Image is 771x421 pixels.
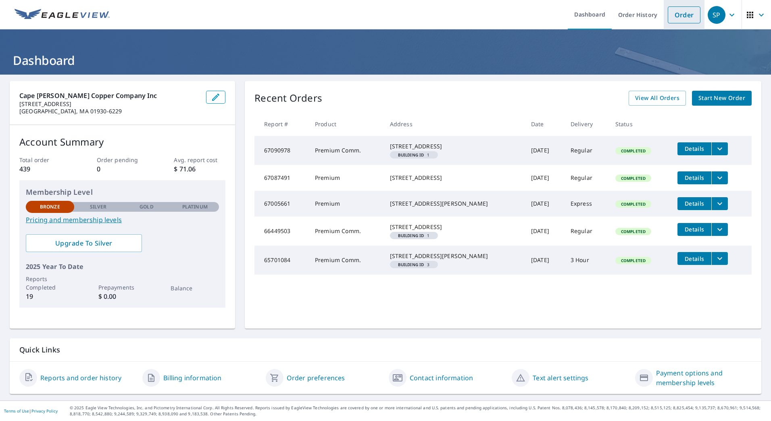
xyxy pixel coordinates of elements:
[525,191,564,217] td: [DATE]
[171,284,219,292] p: Balance
[682,200,706,207] span: Details
[383,112,525,136] th: Address
[31,408,58,414] a: Privacy Policy
[15,9,110,21] img: EV Logo
[174,164,225,174] p: $ 71.06
[616,258,650,263] span: Completed
[308,112,383,136] th: Product
[398,263,424,267] em: Building ID
[97,164,148,174] p: 0
[398,233,424,238] em: Building ID
[19,108,200,115] p: [GEOGRAPHIC_DATA], MA 01930-6229
[70,405,767,417] p: © 2025 Eagle View Technologies, Inc. and Pictometry International Corp. All Rights Reserved. Repo...
[19,135,225,149] p: Account Summary
[163,373,221,383] a: Billing information
[19,164,71,174] p: 439
[140,203,153,210] p: Gold
[308,191,383,217] td: Premium
[393,263,435,267] span: 3
[616,229,650,234] span: Completed
[4,408,29,414] a: Terms of Use
[97,156,148,164] p: Order pending
[682,174,706,181] span: Details
[26,292,74,301] p: 19
[32,239,135,248] span: Upgrade To Silver
[677,142,711,155] button: detailsBtn-67090978
[410,373,473,383] a: Contact information
[19,100,200,108] p: [STREET_ADDRESS]
[711,142,728,155] button: filesDropdownBtn-67090978
[656,368,752,388] a: Payment options and membership levels
[635,93,679,103] span: View All Orders
[682,255,706,263] span: Details
[26,262,219,271] p: 2025 Year To Date
[26,215,219,225] a: Pricing and membership levels
[308,136,383,165] td: Premium Comm.
[287,373,345,383] a: Order preferences
[677,197,711,210] button: detailsBtn-67005661
[390,200,518,208] div: [STREET_ADDRESS][PERSON_NAME]
[90,203,107,210] p: Silver
[393,153,435,157] span: 1
[609,112,671,136] th: Status
[629,91,686,106] a: View All Orders
[26,234,142,252] a: Upgrade To Silver
[182,203,208,210] p: Platinum
[525,217,564,246] td: [DATE]
[525,246,564,275] td: [DATE]
[26,275,74,292] p: Reports Completed
[254,246,308,275] td: 65701084
[40,373,121,383] a: Reports and order history
[692,91,752,106] a: Start New Order
[677,171,711,184] button: detailsBtn-67087491
[711,171,728,184] button: filesDropdownBtn-67087491
[254,136,308,165] td: 67090978
[40,203,60,210] p: Bronze
[254,112,308,136] th: Report #
[254,91,322,106] p: Recent Orders
[711,252,728,265] button: filesDropdownBtn-65701084
[254,217,308,246] td: 66449503
[398,153,424,157] em: Building ID
[564,217,609,246] td: Regular
[98,292,147,301] p: $ 0.00
[564,246,609,275] td: 3 Hour
[525,136,564,165] td: [DATE]
[19,91,200,100] p: Cape [PERSON_NAME] Copper Company Inc
[668,6,700,23] a: Order
[308,246,383,275] td: Premium Comm.
[682,225,706,233] span: Details
[390,223,518,231] div: [STREET_ADDRESS]
[4,408,58,413] p: |
[174,156,225,164] p: Avg. report cost
[26,187,219,198] p: Membership Level
[682,145,706,152] span: Details
[393,233,435,238] span: 1
[390,174,518,182] div: [STREET_ADDRESS]
[698,93,745,103] span: Start New Order
[98,283,147,292] p: Prepayments
[525,112,564,136] th: Date
[677,252,711,265] button: detailsBtn-65701084
[564,191,609,217] td: Express
[616,201,650,207] span: Completed
[254,165,308,191] td: 67087491
[390,252,518,260] div: [STREET_ADDRESS][PERSON_NAME]
[308,217,383,246] td: Premium Comm.
[19,345,752,355] p: Quick Links
[390,142,518,150] div: [STREET_ADDRESS]
[616,175,650,181] span: Completed
[711,197,728,210] button: filesDropdownBtn-67005661
[564,136,609,165] td: Regular
[677,223,711,236] button: detailsBtn-66449503
[254,191,308,217] td: 67005661
[308,165,383,191] td: Premium
[533,373,588,383] a: Text alert settings
[525,165,564,191] td: [DATE]
[711,223,728,236] button: filesDropdownBtn-66449503
[10,52,761,69] h1: Dashboard
[616,148,650,154] span: Completed
[564,112,609,136] th: Delivery
[564,165,609,191] td: Regular
[19,156,71,164] p: Total order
